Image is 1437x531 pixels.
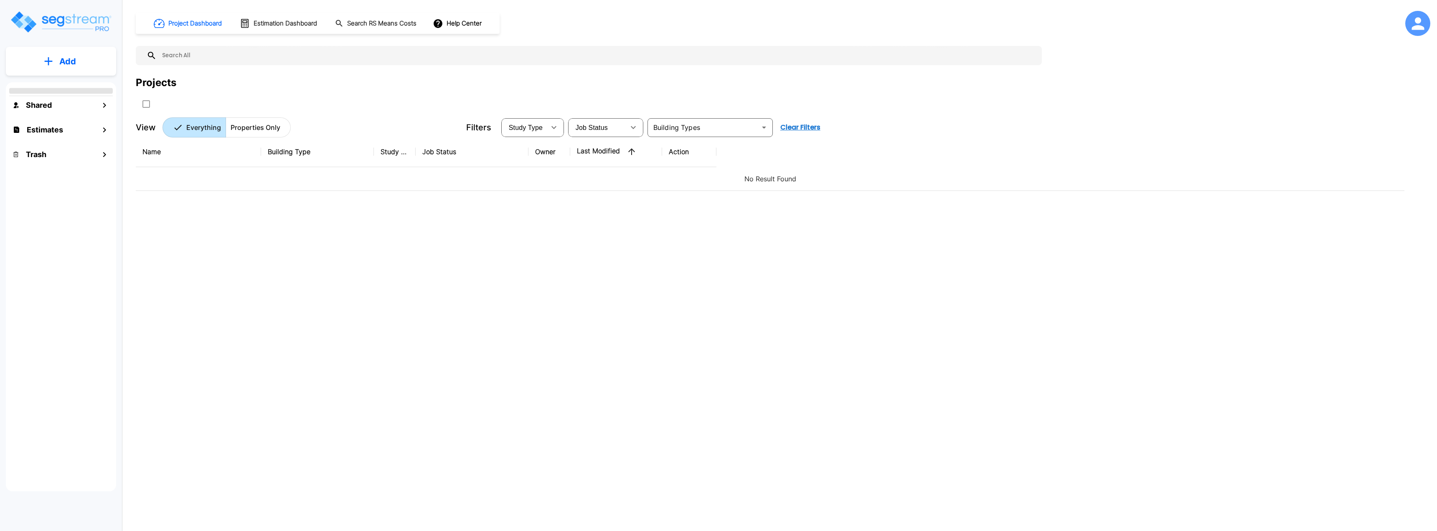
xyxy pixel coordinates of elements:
h1: Project Dashboard [168,19,222,28]
button: Add [6,49,116,74]
p: Properties Only [231,122,280,132]
h1: Estimates [27,124,63,135]
input: Building Types [650,122,757,133]
p: No Result Found [142,174,1398,184]
button: Clear Filters [777,119,824,136]
div: Select [570,116,625,139]
button: Help Center [431,15,485,31]
p: View [136,121,156,134]
img: Logo [10,10,112,34]
div: Select [503,116,546,139]
div: Projects [136,75,176,90]
h1: Search RS Means Costs [347,19,416,28]
button: Open [758,122,770,133]
h1: Trash [26,149,46,160]
th: Action [662,137,716,167]
button: Properties Only [226,117,291,137]
span: Job Status [576,124,608,131]
div: Platform [162,117,291,137]
button: Everything [162,117,226,137]
button: Search RS Means Costs [332,15,421,32]
button: Project Dashboard [150,14,226,33]
button: SelectAll [138,96,155,112]
button: Estimation Dashboard [236,15,322,32]
p: Filters [466,121,491,134]
input: Search All [157,46,1038,65]
th: Job Status [416,137,528,167]
th: Study Type [374,137,416,167]
span: Study Type [509,124,543,131]
h1: Estimation Dashboard [254,19,317,28]
th: Owner [528,137,570,167]
th: Building Type [261,137,374,167]
th: Name [136,137,261,167]
p: Add [59,55,76,68]
p: Everything [186,122,221,132]
h1: Shared [26,99,52,111]
th: Last Modified [570,137,662,167]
